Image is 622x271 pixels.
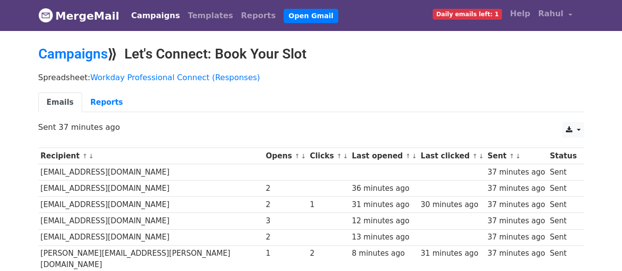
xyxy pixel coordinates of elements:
[310,248,347,259] div: 2
[352,199,416,211] div: 31 minutes ago
[266,199,305,211] div: 2
[266,232,305,243] div: 2
[487,232,545,243] div: 37 minutes ago
[547,229,579,245] td: Sent
[127,6,184,26] a: Campaigns
[295,152,300,160] a: ↑
[547,197,579,213] td: Sent
[485,148,548,164] th: Sent
[487,248,545,259] div: 37 minutes ago
[343,152,348,160] a: ↓
[266,215,305,227] div: 3
[352,248,416,259] div: 8 minutes ago
[264,148,308,164] th: Opens
[418,148,485,164] th: Last clicked
[421,199,483,211] div: 30 minutes ago
[38,148,264,164] th: Recipient
[307,148,349,164] th: Clicks
[38,46,584,62] h2: ⟫ Let's Connect: Book Your Slot
[38,5,119,26] a: MergeMail
[534,4,576,27] a: Rahul
[38,197,264,213] td: [EMAIL_ADDRESS][DOMAIN_NAME]
[38,213,264,229] td: [EMAIL_ADDRESS][DOMAIN_NAME]
[547,148,579,164] th: Status
[429,4,506,24] a: Daily emails left: 1
[89,152,94,160] a: ↓
[310,199,347,211] div: 1
[547,181,579,197] td: Sent
[506,4,534,24] a: Help
[90,73,260,82] a: Workday Professional Connect (Responses)
[38,92,82,113] a: Emails
[184,6,237,26] a: Templates
[472,152,477,160] a: ↑
[38,46,108,62] a: Campaigns
[38,8,53,23] img: MergeMail logo
[266,248,305,259] div: 1
[421,248,483,259] div: 31 minutes ago
[487,215,545,227] div: 37 minutes ago
[487,167,545,178] div: 37 minutes ago
[547,164,579,181] td: Sent
[487,183,545,194] div: 37 minutes ago
[266,183,305,194] div: 2
[38,181,264,197] td: [EMAIL_ADDRESS][DOMAIN_NAME]
[478,152,484,160] a: ↓
[515,152,521,160] a: ↓
[412,152,417,160] a: ↓
[352,232,416,243] div: 13 minutes ago
[284,9,338,23] a: Open Gmail
[38,72,584,83] p: Spreadsheet:
[487,199,545,211] div: 37 minutes ago
[538,8,563,20] span: Rahul
[237,6,280,26] a: Reports
[509,152,514,160] a: ↑
[547,213,579,229] td: Sent
[38,229,264,245] td: [EMAIL_ADDRESS][DOMAIN_NAME]
[301,152,306,160] a: ↓
[433,9,502,20] span: Daily emails left: 1
[352,183,416,194] div: 36 minutes ago
[336,152,342,160] a: ↑
[38,164,264,181] td: [EMAIL_ADDRESS][DOMAIN_NAME]
[350,148,418,164] th: Last opened
[38,122,584,132] p: Sent 37 minutes ago
[406,152,411,160] a: ↑
[352,215,416,227] div: 12 minutes ago
[82,152,88,160] a: ↑
[82,92,131,113] a: Reports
